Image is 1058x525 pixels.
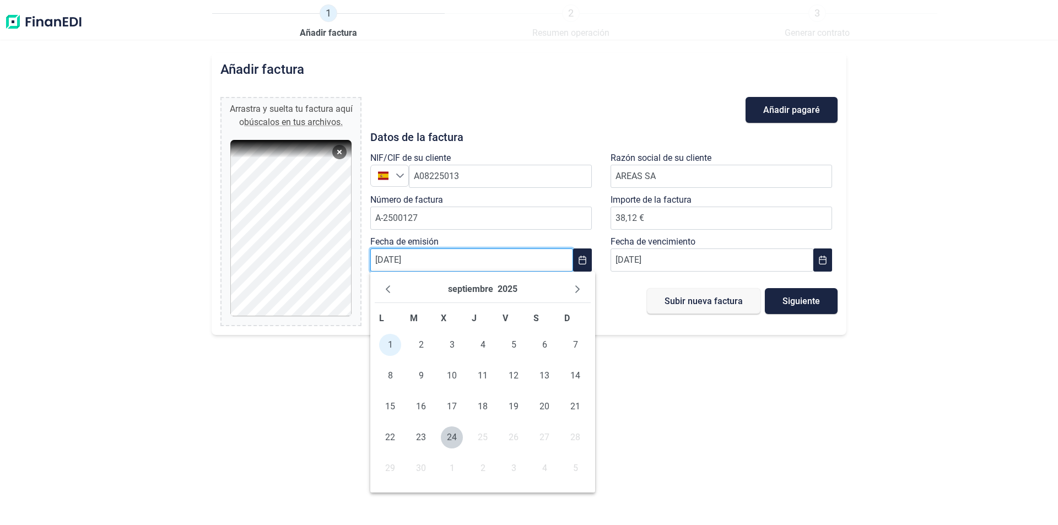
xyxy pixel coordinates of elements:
[378,170,388,181] img: ES
[647,288,760,314] button: Subir nueva factura
[436,329,467,360] td: 03/09/2025
[472,334,494,356] span: 4
[533,313,539,323] span: S
[533,365,555,387] span: 13
[560,360,591,391] td: 14/09/2025
[320,4,337,22] span: 1
[611,151,711,165] label: Razón social de su cliente
[564,313,570,323] span: D
[300,4,357,40] a: 1Añadir factura
[529,391,560,422] td: 20/09/2025
[467,360,498,391] td: 11/09/2025
[300,26,357,40] span: Añadir factura
[375,391,406,422] td: 15/09/2025
[498,453,529,484] td: 03/10/2025
[467,422,498,453] td: 25/09/2025
[379,365,401,387] span: 8
[813,248,832,272] button: Choose Date
[564,365,586,387] span: 14
[573,248,592,272] button: Choose Date
[410,365,432,387] span: 9
[503,334,525,356] span: 5
[375,329,406,360] td: 01/09/2025
[370,193,443,207] label: Número de factura
[370,132,838,143] h3: Datos de la factura
[467,329,498,360] td: 04/09/2025
[436,391,467,422] td: 17/09/2025
[379,334,401,356] span: 1
[472,396,494,418] span: 18
[226,102,356,129] div: Arrastra y suelta tu factura aquí o
[406,391,436,422] td: 16/09/2025
[564,334,586,356] span: 7
[370,235,439,248] label: Fecha de emisión
[379,396,401,418] span: 15
[765,288,838,314] button: Siguiente
[375,360,406,391] td: 08/09/2025
[560,391,591,422] td: 21/09/2025
[529,360,560,391] td: 13/09/2025
[665,297,743,305] span: Subir nueva factura
[472,313,477,323] span: J
[410,426,432,448] span: 23
[611,193,692,207] label: Importe de la factura
[472,365,494,387] span: 11
[406,422,436,453] td: 23/09/2025
[467,453,498,484] td: 02/10/2025
[763,106,820,114] span: Añadir pagaré
[410,334,432,356] span: 2
[4,4,83,40] img: Logo de aplicación
[441,396,463,418] span: 17
[564,396,586,418] span: 21
[410,313,418,323] span: M
[370,248,573,272] input: DD/MM/YYYY
[406,453,436,484] td: 30/09/2025
[441,313,446,323] span: X
[498,329,529,360] td: 05/09/2025
[533,396,555,418] span: 20
[379,426,401,448] span: 22
[441,365,463,387] span: 10
[406,360,436,391] td: 09/09/2025
[436,453,467,484] td: 01/10/2025
[498,280,517,298] button: Choose Year
[498,391,529,422] td: 19/09/2025
[498,422,529,453] td: 26/09/2025
[467,391,498,422] td: 18/09/2025
[498,360,529,391] td: 12/09/2025
[529,422,560,453] td: 27/09/2025
[529,329,560,360] td: 06/09/2025
[560,453,591,484] td: 05/10/2025
[503,396,525,418] span: 19
[746,97,838,123] button: Añadir pagaré
[569,280,586,298] button: Next Month
[503,365,525,387] span: 12
[406,329,436,360] td: 02/09/2025
[410,396,432,418] span: 16
[396,165,408,186] div: Seleccione un país
[375,453,406,484] td: 29/09/2025
[529,453,560,484] td: 04/10/2025
[560,422,591,453] td: 28/09/2025
[244,117,343,127] span: búscalos en tus archivos.
[560,329,591,360] td: 07/09/2025
[448,280,493,298] button: Choose Month
[375,422,406,453] td: 22/09/2025
[379,280,397,298] button: Previous Month
[370,151,451,165] label: NIF/CIF de su cliente
[503,313,508,323] span: V
[611,248,813,272] input: DD/MM/YYYY
[533,334,555,356] span: 6
[441,426,463,448] span: 24
[782,297,820,305] span: Siguiente
[611,235,695,248] label: Fecha de vencimiento
[441,334,463,356] span: 3
[220,62,304,77] h2: Añadir factura
[436,422,467,453] td: 24/09/2025
[436,360,467,391] td: 10/09/2025
[379,313,384,323] span: L
[370,272,595,492] div: Choose Date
